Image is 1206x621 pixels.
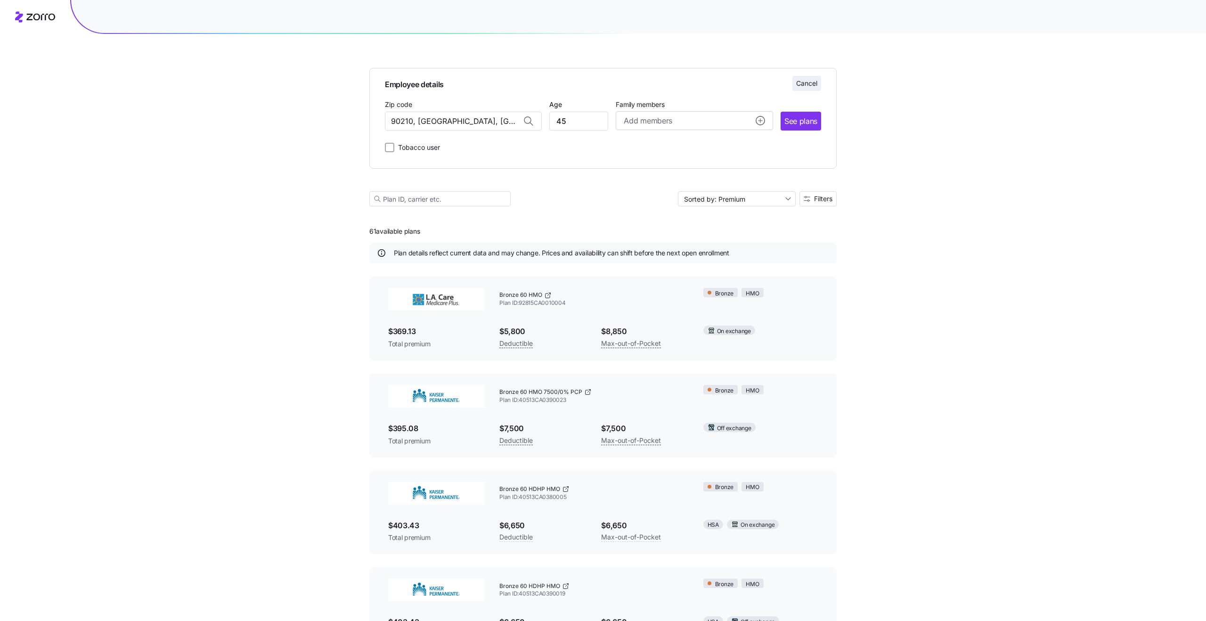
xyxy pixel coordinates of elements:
span: HMO [746,386,759,395]
label: Tobacco user [394,142,440,153]
span: $6,650 [601,520,688,531]
span: HMO [746,483,759,492]
span: Plan ID: 92815CA0010004 [499,299,688,307]
label: Age [549,99,562,110]
span: Plan ID: 40513CA0380005 [499,493,688,501]
img: Kaiser Permanente [388,482,484,505]
input: Age [549,112,608,131]
button: Add membersadd icon [616,111,773,130]
span: HMO [746,580,759,589]
input: Sort by [678,191,796,206]
span: $8,850 [601,326,688,337]
button: Filters [799,191,837,206]
span: Add members [624,115,672,127]
span: Max-out-of-Pocket [601,435,661,446]
span: Total premium [388,533,484,542]
svg: add icon [756,116,765,125]
input: Zip code [385,112,542,131]
img: Kaiser Permanente [388,385,484,408]
span: Bronze [715,386,734,395]
button: See plans [781,112,821,131]
label: Zip code [385,99,412,110]
span: Bronze 60 HDHP HMO [499,582,560,590]
span: Total premium [388,436,484,446]
span: See plans [784,115,817,127]
span: $369.13 [388,326,484,337]
span: Deductible [499,338,533,349]
span: Employee details [385,76,444,90]
span: Family members [616,100,773,109]
span: Off exchange [717,424,751,433]
img: L.A. Care Health Plan [388,288,484,310]
span: $7,500 [601,423,688,434]
span: $403.43 [388,520,484,531]
span: $395.08 [388,423,484,434]
span: Plan ID: 40513CA0390023 [499,396,688,404]
span: Bronze 60 HDHP HMO [499,485,560,493]
span: Cancel [796,79,817,88]
span: $5,800 [499,326,586,337]
span: $7,500 [499,423,586,434]
span: HMO [746,289,759,298]
span: Filters [814,196,832,202]
span: On exchange [741,521,774,530]
span: 61 available plans [369,227,420,236]
span: Deductible [499,531,533,543]
button: Cancel [792,76,821,91]
span: Plan details reflect current data and may change. Prices and availability can shift before the ne... [394,248,729,258]
input: Plan ID, carrier etc. [369,191,511,206]
span: Bronze [715,483,734,492]
span: Bronze 60 HMO [499,291,542,299]
span: Bronze 60 HMO 7500/0% PCP [499,388,582,396]
span: Max-out-of-Pocket [601,338,661,349]
span: Deductible [499,435,533,446]
span: $6,650 [499,520,586,531]
span: Bronze [715,289,734,298]
span: Plan ID: 40513CA0390019 [499,590,688,598]
img: Kaiser Permanente [388,579,484,601]
span: On exchange [717,327,751,336]
span: HSA [708,521,719,530]
span: Bronze [715,580,734,589]
span: Total premium [388,339,484,349]
span: Max-out-of-Pocket [601,531,661,543]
